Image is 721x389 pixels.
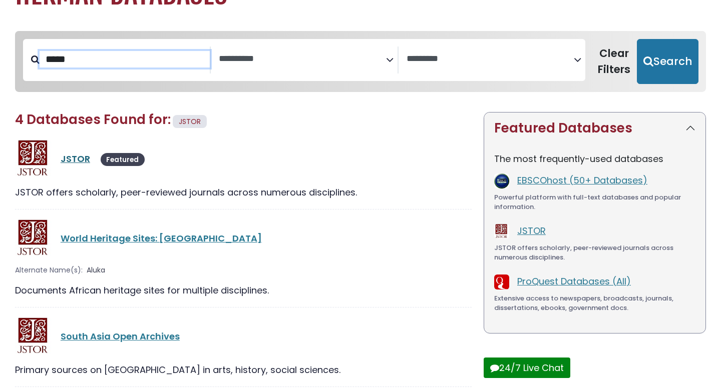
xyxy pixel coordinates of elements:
[517,275,631,287] a: ProQuest Databases (All)
[15,265,83,275] span: Alternate Name(s):
[637,39,698,84] button: Submit for Search Results
[484,357,570,378] button: 24/7 Live Chat
[517,174,647,186] a: EBSCOhost (50+ Databases)
[179,116,201,126] span: JSTOR
[494,243,695,262] div: JSTOR offers scholarly, peer-reviewed journals across numerous disciplines.
[61,232,262,244] a: World Heritage Sites: [GEOGRAPHIC_DATA]
[494,293,695,313] div: Extensive access to newspapers, broadcasts, journals, dissertations, ebooks, government docs.
[517,224,546,237] a: JSTOR
[87,265,105,275] span: Aluka
[40,51,210,67] input: Search database by title or keyword
[494,192,695,212] div: Powerful platform with full-text databases and popular information.
[15,31,706,92] nav: Search filters
[15,283,472,297] div: Documents African heritage sites for multiple disciplines.
[101,153,145,166] span: Featured
[15,185,472,199] div: JSTOR offers scholarly, peer-reviewed journals across numerous disciplines.
[219,54,386,64] textarea: Search
[494,152,695,165] p: The most frequently-used databases
[591,39,637,84] button: Clear Filters
[407,54,574,64] textarea: Search
[15,110,171,128] span: 4 Databases Found for:
[61,152,90,165] a: JSTOR
[61,330,180,342] a: South Asia Open Archives
[15,363,472,376] div: Primary sources on [GEOGRAPHIC_DATA] in arts, history, social sciences.
[484,112,705,144] button: Featured Databases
